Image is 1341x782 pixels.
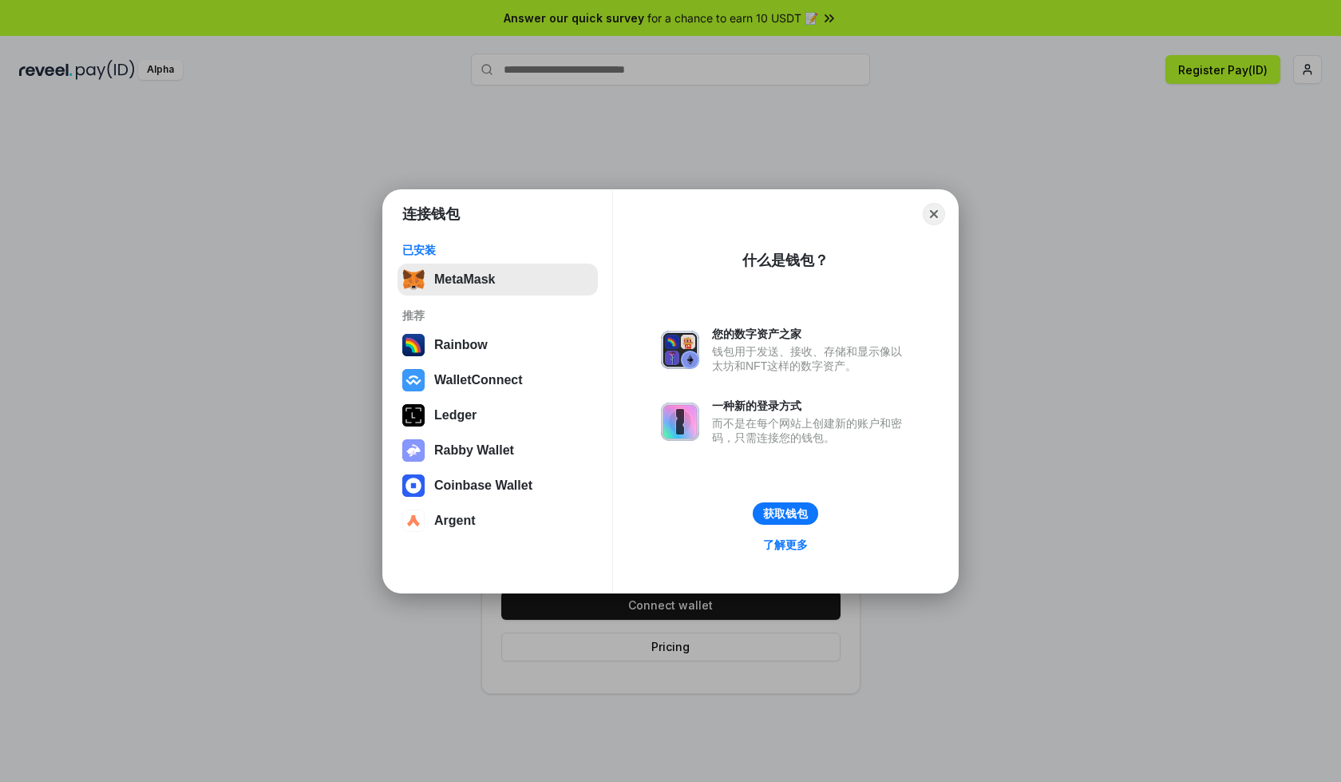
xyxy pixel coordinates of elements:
[434,514,476,528] div: Argent
[402,439,425,462] img: svg+xml,%3Csvg%20xmlns%3D%22http%3A%2F%2Fwww.w3.org%2F2000%2Fsvg%22%20fill%3D%22none%22%20viewBox...
[661,331,699,369] img: svg+xml,%3Csvg%20xmlns%3D%22http%3A%2F%2Fwww.w3.org%2F2000%2Fsvg%22%20fill%3D%22none%22%20viewBox...
[763,538,808,552] div: 了解更多
[742,251,829,270] div: 什么是钱包？
[712,416,910,445] div: 而不是在每个网站上创建新的账户和密码，只需连接您的钱包。
[402,404,425,427] img: svg+xml,%3Csvg%20xmlns%3D%22http%3A%2F%2Fwww.w3.org%2F2000%2Fsvg%22%20width%3D%2228%22%20height%3...
[402,510,425,532] img: svg+xml,%3Csvg%20width%3D%2228%22%20height%3D%2228%22%20viewBox%3D%220%200%2028%2028%22%20fill%3D...
[402,204,460,224] h1: 连接钱包
[402,334,425,356] img: svg+xml,%3Csvg%20width%3D%22120%22%20height%3D%22120%22%20viewBox%3D%220%200%20120%20120%22%20fil...
[398,364,598,396] button: WalletConnect
[434,272,495,287] div: MetaMask
[398,505,598,537] button: Argent
[923,203,945,225] button: Close
[398,399,598,431] button: Ledger
[763,506,808,521] div: 获取钱包
[712,344,910,373] div: 钱包用于发送、接收、存储和显示像以太坊和NFT这样的数字资产。
[402,474,425,497] img: svg+xml,%3Csvg%20width%3D%2228%22%20height%3D%2228%22%20viewBox%3D%220%200%2028%2028%22%20fill%3D...
[402,268,425,291] img: svg+xml,%3Csvg%20fill%3D%22none%22%20height%3D%2233%22%20viewBox%3D%220%200%2035%2033%22%20width%...
[398,264,598,296] button: MetaMask
[712,399,910,413] div: 一种新的登录方式
[434,478,532,493] div: Coinbase Wallet
[434,443,514,458] div: Rabby Wallet
[402,243,593,257] div: 已安装
[712,327,910,341] div: 您的数字资产之家
[434,408,477,423] div: Ledger
[402,369,425,391] img: svg+xml,%3Csvg%20width%3D%2228%22%20height%3D%2228%22%20viewBox%3D%220%200%2028%2028%22%20fill%3D...
[753,502,818,525] button: 获取钱包
[434,338,488,352] div: Rainbow
[402,308,593,323] div: 推荐
[398,470,598,502] button: Coinbase Wallet
[434,373,523,387] div: WalletConnect
[754,534,817,555] a: 了解更多
[398,329,598,361] button: Rainbow
[398,435,598,466] button: Rabby Wallet
[661,403,699,441] img: svg+xml,%3Csvg%20xmlns%3D%22http%3A%2F%2Fwww.w3.org%2F2000%2Fsvg%22%20fill%3D%22none%22%20viewBox...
